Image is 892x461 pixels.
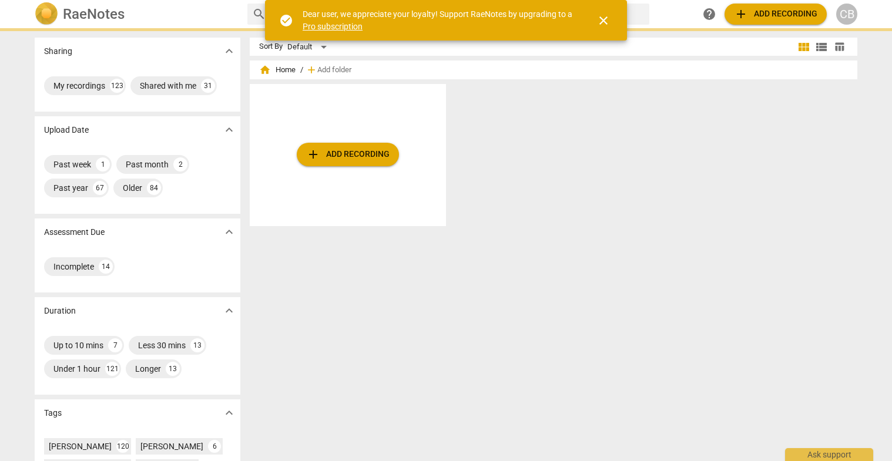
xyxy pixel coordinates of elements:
[797,40,811,54] span: view_module
[699,4,720,25] a: Help
[138,339,186,351] div: Less 30 mins
[795,38,813,56] button: Tile view
[53,339,103,351] div: Up to 10 mins
[53,363,100,375] div: Under 1 hour
[220,404,238,422] button: Show more
[208,440,221,453] div: 6
[105,362,119,376] div: 121
[53,80,105,92] div: My recordings
[589,6,618,35] button: Close
[702,7,716,21] span: help
[813,38,830,56] button: List view
[287,38,331,56] div: Default
[35,2,58,26] img: Logo
[190,338,204,352] div: 13
[306,147,320,161] span: add
[814,40,829,54] span: view_list
[220,223,238,241] button: Show more
[785,448,873,461] div: Ask support
[53,182,88,194] div: Past year
[834,41,845,52] span: table_chart
[300,66,303,75] span: /
[96,157,110,171] div: 1
[173,157,187,171] div: 2
[259,64,271,76] span: home
[222,44,236,58] span: expand_more
[35,2,238,26] a: LogoRaeNotes
[135,363,161,375] div: Longer
[222,123,236,137] span: expand_more
[830,38,848,56] button: Table view
[297,143,399,166] button: Upload
[259,42,283,51] div: Sort By
[303,22,363,31] a: Pro subscription
[108,338,122,352] div: 7
[44,124,89,136] p: Upload Date
[220,302,238,319] button: Show more
[99,260,113,274] div: 14
[222,304,236,318] span: expand_more
[306,147,390,161] span: Add recording
[734,7,748,21] span: add
[166,362,180,376] div: 13
[734,7,817,21] span: Add recording
[220,42,238,60] button: Show more
[147,181,161,195] div: 84
[93,181,107,195] div: 67
[306,64,317,76] span: add
[44,45,72,58] p: Sharing
[123,182,142,194] div: Older
[126,159,169,170] div: Past month
[220,121,238,139] button: Show more
[110,79,124,93] div: 123
[140,80,196,92] div: Shared with me
[63,6,125,22] h2: RaeNotes
[140,440,203,452] div: [PERSON_NAME]
[201,79,215,93] div: 31
[116,440,129,453] div: 120
[222,225,236,239] span: expand_more
[725,4,827,25] button: Upload
[836,4,857,25] button: CB
[303,8,575,32] div: Dear user, we appreciate your loyalty! Support RaeNotes by upgrading to a
[44,226,105,238] p: Assessment Due
[252,7,266,21] span: search
[222,406,236,420] span: expand_more
[317,66,351,75] span: Add folder
[49,440,112,452] div: [PERSON_NAME]
[44,407,62,419] p: Tags
[279,14,293,28] span: check_circle
[53,261,94,272] div: Incomplete
[596,14,611,28] span: close
[53,159,91,170] div: Past week
[259,64,296,76] span: Home
[44,305,76,317] p: Duration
